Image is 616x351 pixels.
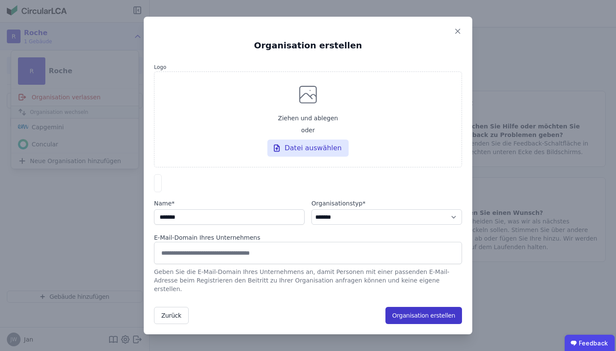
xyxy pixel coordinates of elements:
[278,114,338,122] span: Ziehen und ablegen
[154,264,462,293] div: Geben Sie die E-Mail-Domain Ihres Unternehmens an, damit Personen mit einer passenden E-Mail-Adre...
[385,307,462,324] button: Organisation erstellen
[311,199,462,208] label: audits.requiredField
[301,126,315,134] span: oder
[154,199,305,208] label: audits.requiredField
[154,64,462,71] label: Logo
[154,307,189,324] button: Zurück
[267,140,349,157] div: Datei auswählen
[154,39,462,52] h6: Organisation erstellen
[154,233,462,242] div: E-Mail-Domain Ihres Unternehmens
